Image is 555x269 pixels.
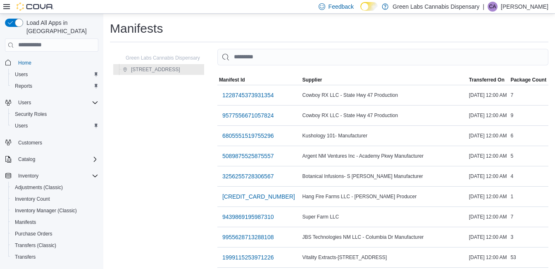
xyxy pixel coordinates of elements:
[467,151,509,161] div: [DATE] 12:00 AM
[17,2,54,11] img: Cova
[12,81,36,91] a: Reports
[302,112,398,119] span: Cowboy RX LLC - State Hwy 47 Production
[222,253,274,262] span: 1999115253971226
[15,98,98,108] span: Users
[467,232,509,242] div: [DATE] 12:00 AM
[15,231,52,237] span: Purchase Orders
[15,98,34,108] button: Users
[18,60,31,66] span: Home
[510,173,513,180] span: 4
[131,66,180,73] span: [STREET_ADDRESS]
[15,122,28,129] span: Users
[12,183,66,192] a: Adjustments (Classic)
[15,254,36,260] span: Transfers
[12,121,31,131] a: Users
[222,172,274,180] span: 3256255728306567
[15,71,28,78] span: Users
[119,65,183,74] button: [STREET_ADDRESS]
[12,217,39,227] a: Manifests
[222,132,274,140] span: 6805551519755296
[510,193,513,200] span: 1
[222,233,274,241] span: 9955628713288108
[219,87,277,103] button: 1228745373931354
[302,193,417,200] span: Hang Fire Farms LLC - [PERSON_NAME] Producer
[219,107,277,124] button: 9577556671057824
[2,137,102,149] button: Customers
[488,2,498,12] div: Carlos Avalos
[302,214,339,220] span: Super Farm LLC
[8,80,102,92] button: Reports
[302,132,367,139] span: Kushology 101- Manufacturer
[467,192,509,202] div: [DATE] 12:00 AM
[329,2,354,11] span: Feedback
[8,120,102,132] button: Users
[8,193,102,205] button: Inventory Count
[2,97,102,108] button: Users
[12,194,53,204] a: Inventory Count
[18,139,42,146] span: Customers
[15,138,45,148] a: Customers
[222,111,274,120] span: 9577556671057824
[15,154,38,164] button: Catalog
[12,217,98,227] span: Manifests
[15,207,77,214] span: Inventory Manager (Classic)
[510,132,513,139] span: 6
[12,183,98,192] span: Adjustments (Classic)
[8,205,102,216] button: Inventory Manager (Classic)
[302,77,322,83] span: Supplier
[15,58,98,68] span: Home
[12,252,39,262] a: Transfers
[12,252,98,262] span: Transfers
[15,83,32,89] span: Reports
[2,170,102,182] button: Inventory
[219,168,277,185] button: 3256255728306567
[302,234,424,240] span: JBS Technologies NM LLC - Columbia Dr Manufacturer
[12,109,98,119] span: Security Roles
[15,154,98,164] span: Catalog
[467,212,509,222] div: [DATE] 12:00 AM
[510,112,513,119] span: 9
[219,127,277,144] button: 6805551519755296
[2,57,102,69] button: Home
[15,171,98,181] span: Inventory
[15,196,50,202] span: Inventory Count
[510,77,546,83] span: Package Count
[12,229,56,239] a: Purchase Orders
[18,99,31,106] span: Users
[8,182,102,193] button: Adjustments (Classic)
[2,154,102,165] button: Catalog
[467,252,509,262] div: [DATE] 12:00 AM
[12,240,60,250] a: Transfers (Classic)
[12,229,98,239] span: Purchase Orders
[467,171,509,181] div: [DATE] 12:00 AM
[114,53,203,63] button: Green Labs Cannabis Dispensary
[510,254,516,261] span: 53
[8,251,102,263] button: Transfers
[302,153,423,159] span: Argent NM Ventures Inc - Academy Pkwy Manufacturer
[219,148,277,164] button: 5089875525875557
[126,55,200,61] span: Green Labs Cannabis Dispensary
[219,209,277,225] button: 9439869195987310
[222,213,274,221] span: 9439869195987310
[219,249,277,266] button: 1999115253971226
[467,110,509,120] div: [DATE] 12:00 AM
[110,20,163,37] h1: Manifests
[8,69,102,80] button: Users
[15,171,42,181] button: Inventory
[12,70,98,79] span: Users
[15,137,98,148] span: Customers
[8,228,102,240] button: Purchase Orders
[219,77,245,83] span: Manifest Id
[15,219,36,226] span: Manifests
[510,153,513,159] span: 5
[12,194,98,204] span: Inventory Count
[12,206,98,216] span: Inventory Manager (Classic)
[12,109,50,119] a: Security Roles
[12,81,98,91] span: Reports
[219,188,298,205] button: [CREDIT_CARD_NUMBER]
[360,2,378,11] input: Dark Mode
[8,216,102,228] button: Manifests
[501,2,548,12] p: [PERSON_NAME]
[222,91,274,99] span: 1228745373931354
[469,77,505,83] span: Transferred On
